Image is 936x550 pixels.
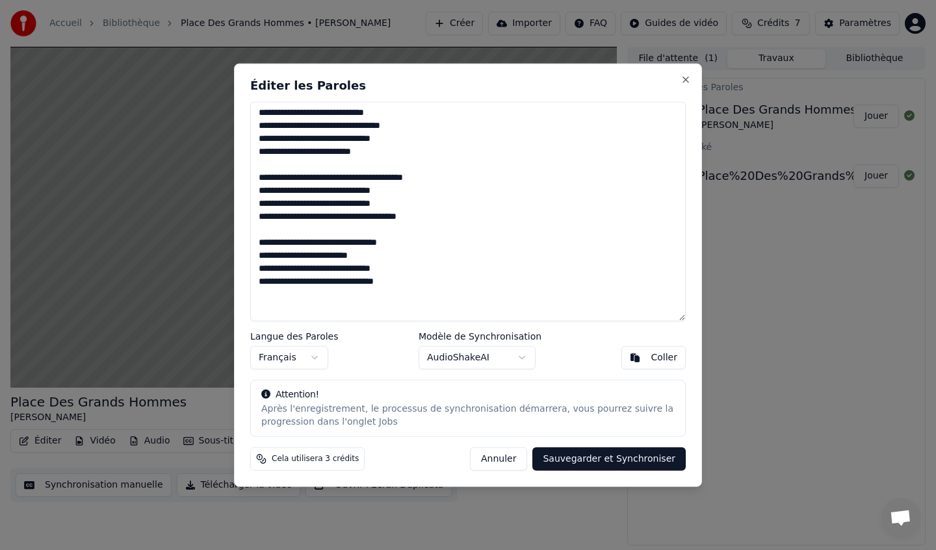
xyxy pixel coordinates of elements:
button: Coller [621,346,686,369]
div: Après l'enregistrement, le processus de synchronisation démarrera, vous pourrez suivre la progres... [261,403,675,429]
span: Cela utilisera 3 crédits [272,454,359,464]
h2: Éditer les Paroles [250,79,686,91]
button: Annuler [470,447,527,471]
div: Coller [651,351,677,364]
button: Sauvegarder et Synchroniser [532,447,686,471]
div: Attention! [261,388,675,401]
label: Langue des Paroles [250,332,339,341]
label: Modèle de Synchronisation [419,332,541,341]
